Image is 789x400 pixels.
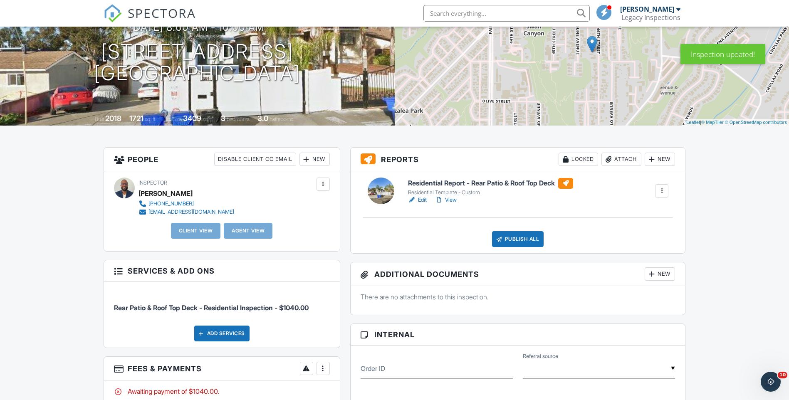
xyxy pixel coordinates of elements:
[423,5,590,22] input: Search everything...
[408,189,573,196] div: Residential Template - Custom
[435,196,457,204] a: View
[104,11,196,29] a: SPECTORA
[114,304,309,312] span: Rear Patio & Roof Top Deck - Residential Inspection - $1040.00
[114,288,330,319] li: Service: Rear Patio & Roof Top Deck - Residential Inspection
[104,260,340,282] h3: Services & Add ons
[145,116,156,122] span: sq. ft.
[105,114,121,123] div: 2018
[148,200,194,207] div: [PHONE_NUMBER]
[139,200,234,208] a: [PHONE_NUMBER]
[408,178,573,196] a: Residential Report - Rear Patio & Roof Top Deck Residential Template - Custom
[164,116,182,122] span: Lot Size
[95,116,104,122] span: Built
[621,13,680,22] div: Legacy Inspections
[128,4,196,22] span: SPECTORA
[361,292,675,301] p: There are no attachments to this inspection.
[257,114,268,123] div: 3.0
[94,41,300,85] h1: [STREET_ADDRESS] [GEOGRAPHIC_DATA]
[139,208,234,216] a: [EMAIL_ADDRESS][DOMAIN_NAME]
[492,231,544,247] div: Publish All
[351,148,685,171] h3: Reports
[227,116,250,122] span: bedrooms
[725,120,787,125] a: © OpenStreetMap contributors
[139,180,167,186] span: Inspector
[620,5,674,13] div: [PERSON_NAME]
[270,116,293,122] span: bathrooms
[114,387,330,396] div: Awaiting payment of $1040.00.
[129,114,143,123] div: 1721
[761,372,781,392] iframe: Intercom live chat
[778,372,787,378] span: 10
[203,116,213,122] span: sq.ft.
[523,353,558,360] label: Referral source
[104,357,340,380] h3: Fees & Payments
[601,153,641,166] div: Attach
[139,187,193,200] div: [PERSON_NAME]
[408,196,427,204] a: Edit
[408,178,573,189] h6: Residential Report - Rear Patio & Roof Top Deck
[645,153,675,166] div: New
[221,114,225,123] div: 3
[104,148,340,171] h3: People
[194,326,250,341] div: Add Services
[686,120,700,125] a: Leaflet
[680,44,765,64] div: Inspection updated!
[130,22,265,33] h3: [DATE] 8:00 am - 10:00 am
[361,364,385,373] label: Order ID
[351,324,685,346] h3: Internal
[299,153,330,166] div: New
[645,267,675,281] div: New
[351,262,685,286] h3: Additional Documents
[684,119,789,126] div: |
[104,4,122,22] img: The Best Home Inspection Software - Spectora
[183,114,201,123] div: 3409
[559,153,598,166] div: Locked
[214,153,296,166] div: Disable Client CC Email
[701,120,724,125] a: © MapTiler
[148,209,234,215] div: [EMAIL_ADDRESS][DOMAIN_NAME]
